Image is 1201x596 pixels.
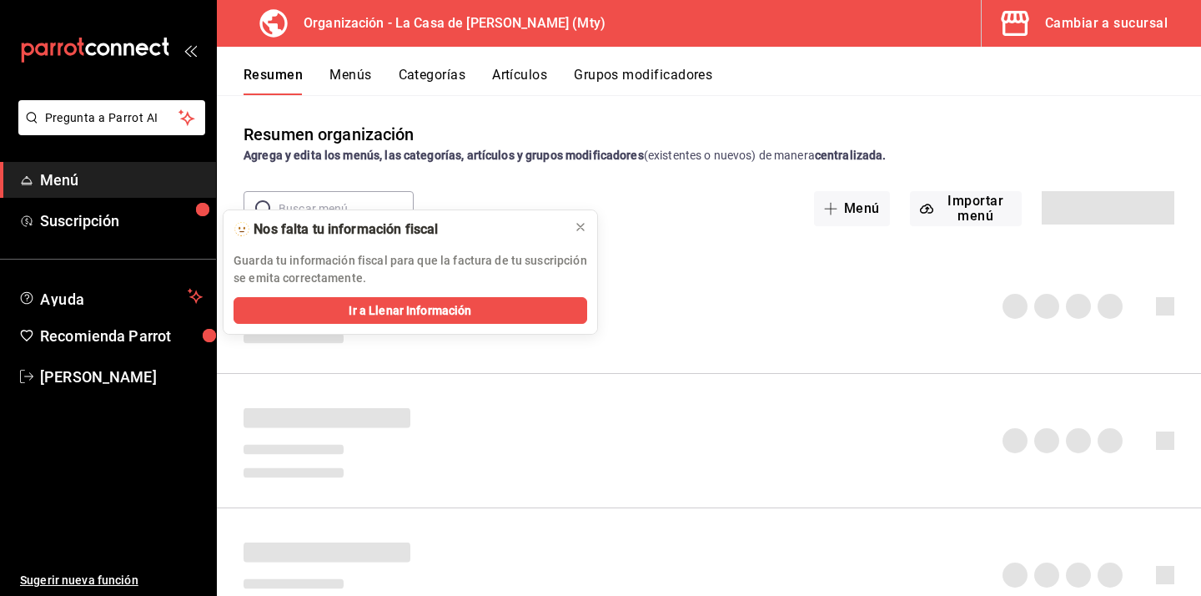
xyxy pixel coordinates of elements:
div: 🫥 Nos falta tu información fiscal [234,220,560,239]
button: Importar menú [910,191,1022,226]
h3: Organización - La Casa de [PERSON_NAME] (Mty) [290,13,606,33]
button: Menú [814,191,890,226]
span: [PERSON_NAME] [40,366,203,388]
span: Ayuda [40,286,181,306]
span: Suscripción [40,210,203,232]
div: Cambiar a sucursal [1045,12,1168,35]
span: Menú [40,169,203,191]
button: Categorías [399,67,466,95]
button: Menús [329,67,371,95]
button: Artículos [492,67,547,95]
span: Ir a Llenar Información [349,302,471,320]
div: Resumen organización [244,122,415,147]
button: Pregunta a Parrot AI [18,100,205,135]
strong: Agrega y edita los menús, las categorías, artículos y grupos modificadores [244,149,644,162]
button: Grupos modificadores [574,67,712,95]
span: Sugerir nueva función [20,572,203,589]
span: Recomienda Parrot [40,325,203,347]
input: Buscar menú [279,192,414,225]
span: Pregunta a Parrot AI [45,109,179,127]
button: Resumen [244,67,303,95]
a: Pregunta a Parrot AI [12,121,205,139]
div: navigation tabs [244,67,1201,95]
div: (existentes o nuevos) de manera [244,147,1174,164]
p: Guarda tu información fiscal para que la factura de tu suscripción se emita correctamente. [234,252,587,287]
button: Ir a Llenar Información [234,297,587,324]
button: open_drawer_menu [183,43,197,57]
strong: centralizada. [815,149,887,162]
